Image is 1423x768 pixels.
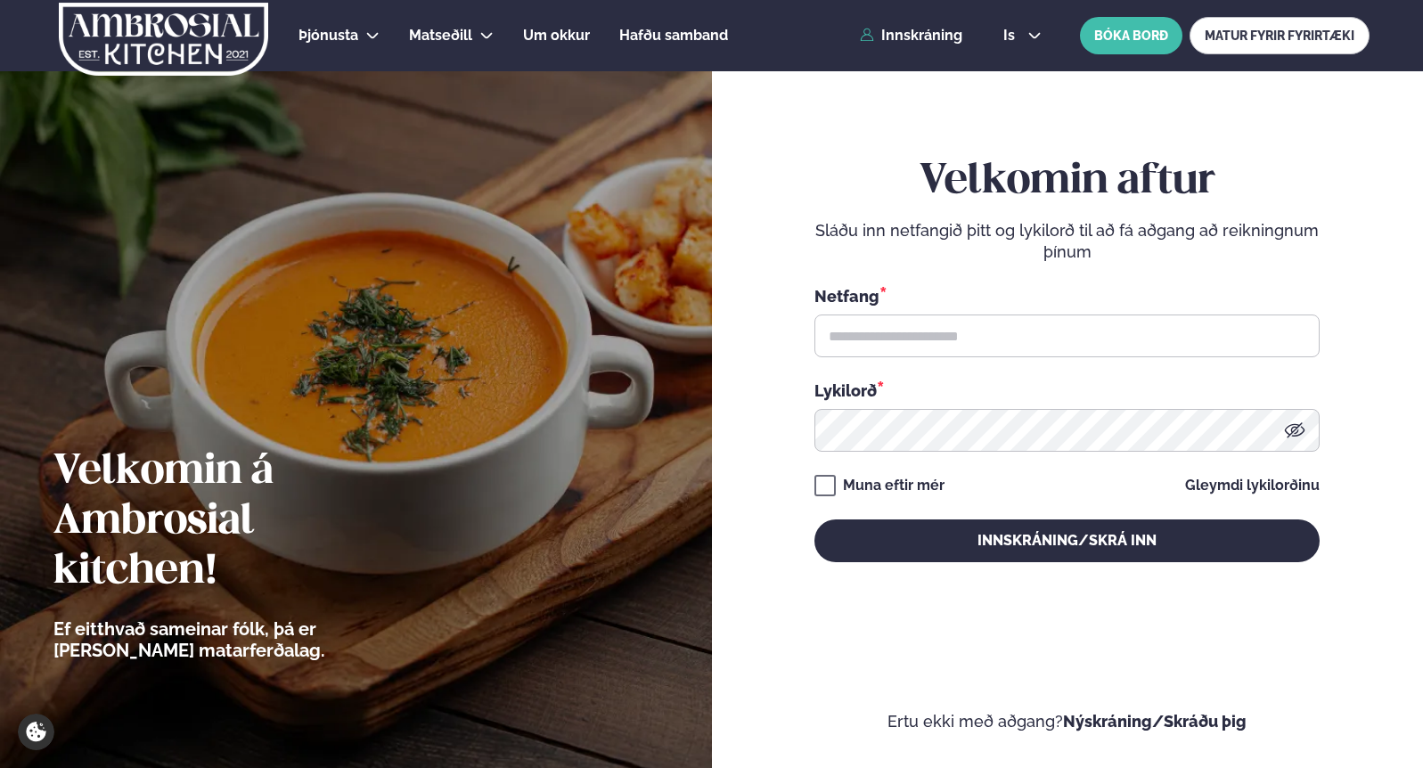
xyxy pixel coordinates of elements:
h2: Velkomin aftur [814,157,1320,207]
span: Þjónusta [299,27,358,44]
a: MATUR FYRIR FYRIRTÆKI [1190,17,1370,54]
a: Innskráning [860,28,962,44]
button: BÓKA BORÐ [1080,17,1182,54]
span: Hafðu samband [619,27,728,44]
span: Um okkur [523,27,590,44]
span: is [1003,29,1020,43]
span: Matseðill [409,27,472,44]
a: Um okkur [523,25,590,46]
div: Lykilorð [814,379,1320,402]
h2: Velkomin á Ambrosial kitchen! [53,447,423,597]
button: Innskráning/Skrá inn [814,519,1320,562]
p: Ef eitthvað sameinar fólk, þá er [PERSON_NAME] matarferðalag. [53,618,423,661]
img: logo [57,3,270,76]
button: is [989,29,1056,43]
p: Ertu ekki með aðgang? [765,711,1370,732]
div: Netfang [814,284,1320,307]
a: Matseðill [409,25,472,46]
p: Sláðu inn netfangið þitt og lykilorð til að fá aðgang að reikningnum þínum [814,220,1320,263]
a: Cookie settings [18,714,54,750]
a: Hafðu samband [619,25,728,46]
a: Þjónusta [299,25,358,46]
a: Gleymdi lykilorðinu [1185,478,1320,493]
a: Nýskráning/Skráðu þig [1063,712,1247,731]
